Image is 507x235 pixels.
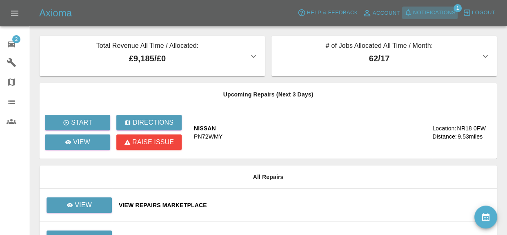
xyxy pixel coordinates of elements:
th: All Repairs [40,166,497,189]
a: View [46,201,112,208]
button: Notifications [402,7,458,19]
p: £9,185 / £0 [46,52,249,65]
span: Help & Feedback [307,8,358,18]
p: Directions [133,118,173,128]
p: Raise issue [132,137,174,147]
div: PN72WMY [194,132,222,141]
div: NR18 0FW [457,124,485,132]
button: Total Revenue All Time / Allocated:£9,185/£0 [40,36,265,76]
div: 9.53 miles [458,132,490,141]
button: availability [474,206,497,228]
h5: Axioma [39,7,72,20]
div: NISSAN [194,124,222,132]
p: Total Revenue All Time / Allocated: [46,41,249,52]
button: Help & Feedback [296,7,360,19]
th: Upcoming Repairs (Next 3 Days) [40,83,497,106]
span: 1 [454,4,462,12]
a: Account [360,7,402,20]
button: Raise issue [116,134,182,150]
button: # of Jobs Allocated All Time / Month:62/17 [271,36,497,76]
button: Logout [461,7,497,19]
p: View [73,137,90,147]
a: Location:NR18 0FWDistance:9.53miles [432,124,490,141]
a: NISSANPN72WMY [194,124,426,141]
button: Directions [116,115,182,130]
button: Open drawer [5,3,24,23]
button: Start [45,115,110,130]
span: Account [373,9,400,18]
span: Notifications [413,8,456,18]
div: Location: [432,124,456,132]
span: 2 [12,35,20,43]
p: # of Jobs Allocated All Time / Month: [278,41,480,52]
a: View Repairs Marketplace [119,201,490,209]
span: Logout [472,8,495,18]
a: View [45,134,110,150]
p: Start [71,118,92,128]
a: View [47,197,112,213]
p: 62 / 17 [278,52,480,65]
div: Distance: [432,132,457,141]
p: View [75,200,92,210]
